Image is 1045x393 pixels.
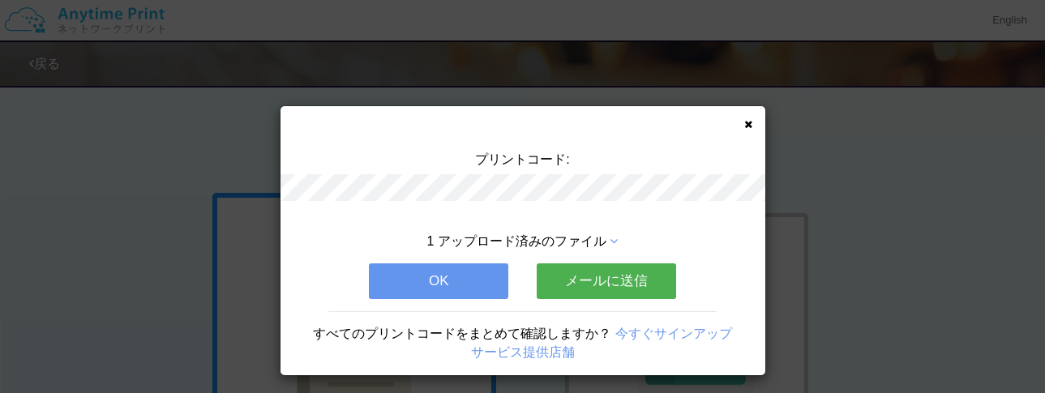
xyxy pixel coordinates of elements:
[471,345,575,359] a: サービス提供店舗
[427,234,606,248] span: 1 アップロード済みのファイル
[615,327,732,340] a: 今すぐサインアップ
[475,152,569,166] span: プリントコード:
[369,263,508,299] button: OK
[313,327,611,340] span: すべてのプリントコードをまとめて確認しますか？
[537,263,676,299] button: メールに送信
